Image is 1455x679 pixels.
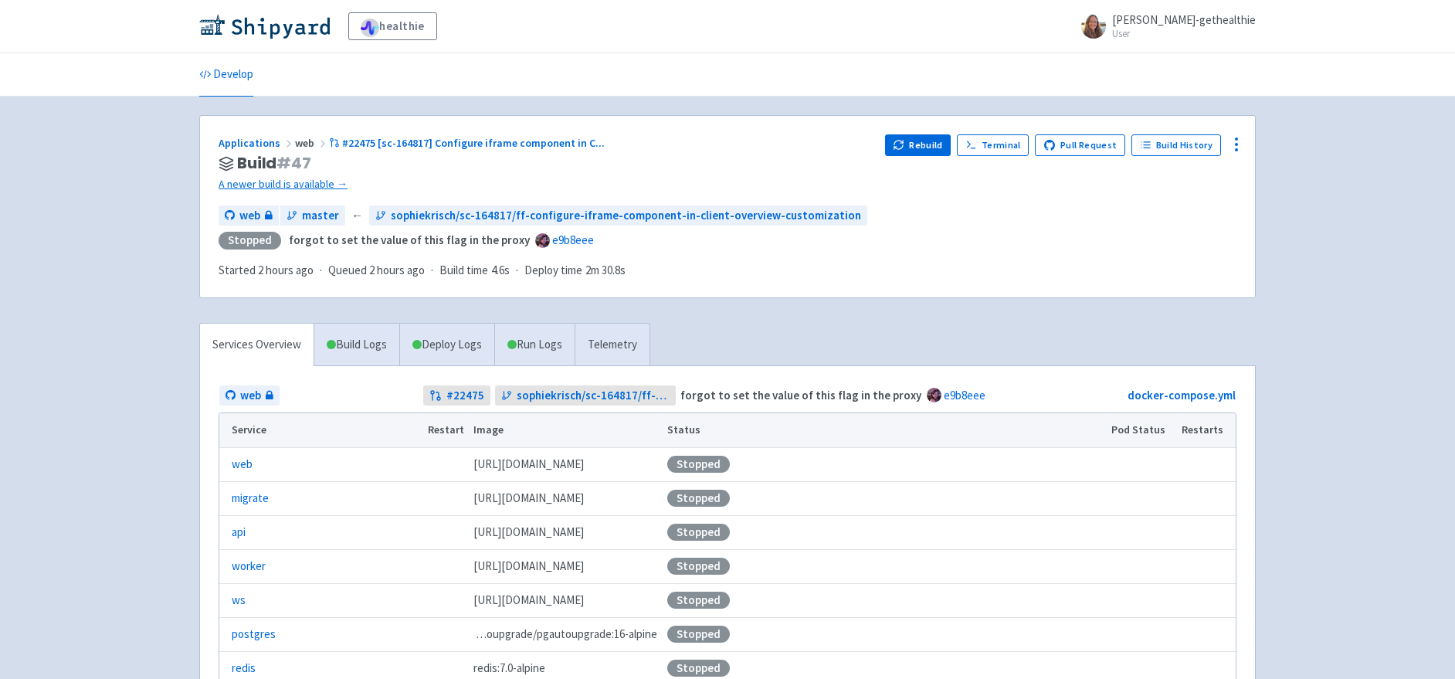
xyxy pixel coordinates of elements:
span: [DOMAIN_NAME][URL] [473,592,584,609]
div: · · · [219,262,635,280]
time: 2 hours ago [258,263,314,277]
th: Image [469,413,663,447]
span: redis:7.0-alpine [473,660,545,677]
button: Rebuild [885,134,951,156]
span: [DOMAIN_NAME][URL] [473,490,584,508]
a: Pull Request [1035,134,1125,156]
a: Services Overview [200,324,314,366]
small: User [1112,29,1256,39]
a: master [280,205,345,226]
span: ← [351,207,363,225]
a: ws [232,592,246,609]
span: web [239,207,260,225]
a: web [232,456,253,474]
a: worker [232,558,266,575]
a: [PERSON_NAME]-gethealthie User [1072,14,1256,39]
strong: forgot to set the value of this flag in the proxy [289,233,530,247]
a: migrate [232,490,269,508]
span: 2m 30.8s [585,262,626,280]
time: 2 hours ago [369,263,425,277]
span: [DOMAIN_NAME][URL] [473,558,584,575]
a: Terminal [957,134,1029,156]
div: Stopped [667,660,730,677]
a: e9b8eee [944,388,985,402]
th: Service [219,413,422,447]
span: 4.6s [491,262,510,280]
a: #22475 [423,385,490,406]
th: Restart [422,413,469,447]
img: Shipyard logo [199,14,330,39]
a: Telemetry [575,324,649,366]
div: Stopped [667,592,730,609]
span: master [302,207,339,225]
span: [DOMAIN_NAME][URL] [473,524,584,542]
div: Stopped [667,456,730,473]
span: web [295,136,329,150]
span: sophiekrisch/sc-164817/ff-configure-iframe-component-in-client-overview-customization [517,387,670,405]
div: Stopped [667,626,730,643]
a: docker-compose.yml [1128,388,1236,402]
a: Applications [219,136,295,150]
span: [DOMAIN_NAME][URL] [473,456,584,474]
strong: forgot to set the value of this flag in the proxy [680,388,921,402]
th: Restarts [1177,413,1236,447]
a: Run Logs [494,324,575,366]
a: Build Logs [314,324,399,366]
a: Develop [199,53,253,97]
div: Stopped [667,524,730,541]
strong: # 22475 [446,387,484,405]
span: #22475 [sc-164817] Configure iframe component in C ... [342,136,605,150]
div: Stopped [667,558,730,575]
a: Deploy Logs [399,324,494,366]
a: Build History [1131,134,1221,156]
th: Pod Status [1107,413,1177,447]
span: Build time [439,262,488,280]
div: Stopped [219,232,281,250]
span: Build [237,154,311,172]
a: e9b8eee [552,233,594,247]
div: Stopped [667,490,730,507]
th: Status [663,413,1107,447]
span: web [240,387,261,405]
a: web [219,205,279,226]
a: healthie [348,12,437,40]
a: sophiekrisch/sc-164817/ff-configure-iframe-component-in-client-overview-customization [369,205,867,226]
a: redis [232,660,256,677]
a: A newer build is available → [219,175,873,193]
a: #22475 [sc-164817] Configure iframe component in C... [329,136,607,150]
span: Queued [328,263,425,277]
span: [PERSON_NAME]-gethealthie [1112,12,1256,27]
span: pgautoupgrade/pgautoupgrade:16-alpine [473,626,657,643]
a: postgres [232,626,276,643]
a: api [232,524,246,542]
span: # 47 [276,152,311,174]
span: Deploy time [524,262,582,280]
a: sophiekrisch/sc-164817/ff-configure-iframe-component-in-client-overview-customization [495,385,677,406]
span: Started [219,263,314,277]
span: sophiekrisch/sc-164817/ff-configure-iframe-component-in-client-overview-customization [391,207,861,225]
a: web [219,385,280,406]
